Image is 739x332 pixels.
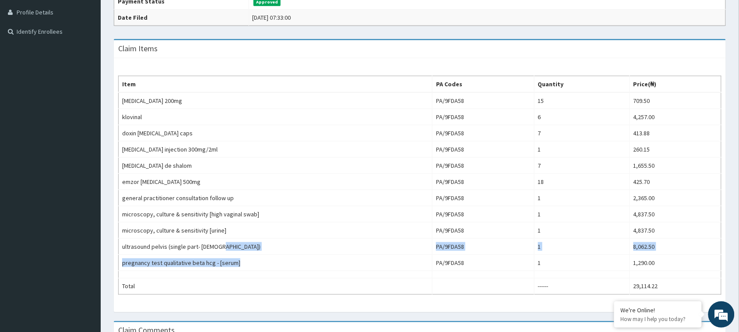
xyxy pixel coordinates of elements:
td: 4,257.00 [630,109,721,125]
td: 4,837.50 [630,206,721,223]
td: PA/9FDA58 [433,223,534,239]
td: Total [119,279,433,295]
td: [MEDICAL_DATA] de shalom [119,158,433,174]
textarea: Type your message and hit 'Enter' [4,239,167,270]
div: Minimize live chat window [144,4,165,25]
td: PA/9FDA58 [433,141,534,158]
th: Price(₦) [630,76,721,93]
td: 29,114.22 [630,279,721,295]
td: PA/9FDA58 [433,158,534,174]
td: emzor [MEDICAL_DATA] 500mg [119,174,433,190]
td: 6 [534,109,630,125]
td: [MEDICAL_DATA] 200mg [119,92,433,109]
td: microscopy, culture & sensitivity [high vaginal swab] [119,206,433,223]
td: 709.50 [630,92,721,109]
td: 8,062.50 [630,239,721,255]
th: Item [119,76,433,93]
td: 1 [534,190,630,206]
td: 1,655.50 [630,158,721,174]
td: 18 [534,174,630,190]
td: 1 [534,255,630,271]
td: 1 [534,206,630,223]
th: PA Codes [433,76,534,93]
td: PA/9FDA58 [433,255,534,271]
span: We're online! [51,110,121,199]
p: How may I help you today? [621,315,695,323]
td: 1 [534,239,630,255]
td: ultrasound pelvis (single part- [DEMOGRAPHIC_DATA]) [119,239,433,255]
td: PA/9FDA58 [433,239,534,255]
td: 1 [534,223,630,239]
div: We're Online! [621,306,695,314]
td: 425.70 [630,174,721,190]
td: 4,837.50 [630,223,721,239]
td: klovinal [119,109,433,125]
td: pregnancy test qualitative beta hcg - [serum] [119,255,433,271]
td: PA/9FDA58 [433,109,534,125]
td: ------ [534,279,630,295]
h3: Claim Items [118,45,158,53]
td: 413.88 [630,125,721,141]
th: Quantity [534,76,630,93]
td: PA/9FDA58 [433,190,534,206]
td: 7 [534,125,630,141]
td: 2,365.00 [630,190,721,206]
td: general practitioner consultation follow up [119,190,433,206]
td: 15 [534,92,630,109]
td: 260.15 [630,141,721,158]
td: PA/9FDA58 [433,206,534,223]
td: PA/9FDA58 [433,174,534,190]
td: 7 [534,158,630,174]
td: PA/9FDA58 [433,92,534,109]
td: 1,290.00 [630,255,721,271]
th: Date Filed [114,10,249,26]
div: [DATE] 07:33:00 [253,13,291,22]
td: microscopy, culture & sensitivity [urine] [119,223,433,239]
div: Chat with us now [46,49,147,60]
td: doxin [MEDICAL_DATA] caps [119,125,433,141]
img: d_794563401_company_1708531726252_794563401 [16,44,35,66]
td: [MEDICAL_DATA] injection 300mg/2ml [119,141,433,158]
td: PA/9FDA58 [433,125,534,141]
td: 1 [534,141,630,158]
